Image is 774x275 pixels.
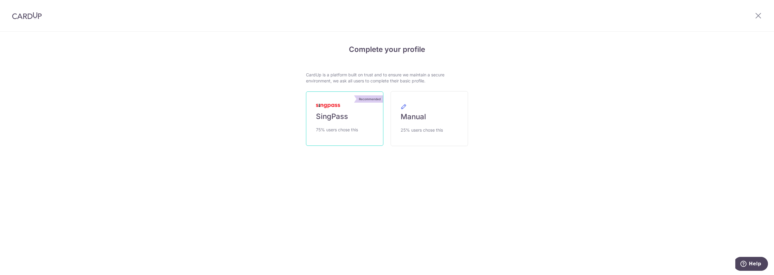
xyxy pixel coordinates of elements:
[316,112,348,121] span: SingPass
[316,126,358,133] span: 75% users chose this
[356,95,383,103] div: Recommended
[735,257,768,272] iframe: Opens a widget where you can find more information
[401,126,443,134] span: 25% users chose this
[306,72,468,84] p: CardUp is a platform built on trust and to ensure we maintain a secure environment, we ask all us...
[401,112,426,122] span: Manual
[14,4,26,10] span: Help
[316,104,340,108] img: MyInfoLogo
[12,12,42,19] img: CardUp
[391,91,468,146] a: Manual 25% users chose this
[306,44,468,55] h4: Complete your profile
[306,91,383,146] a: Recommended SingPass 75% users chose this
